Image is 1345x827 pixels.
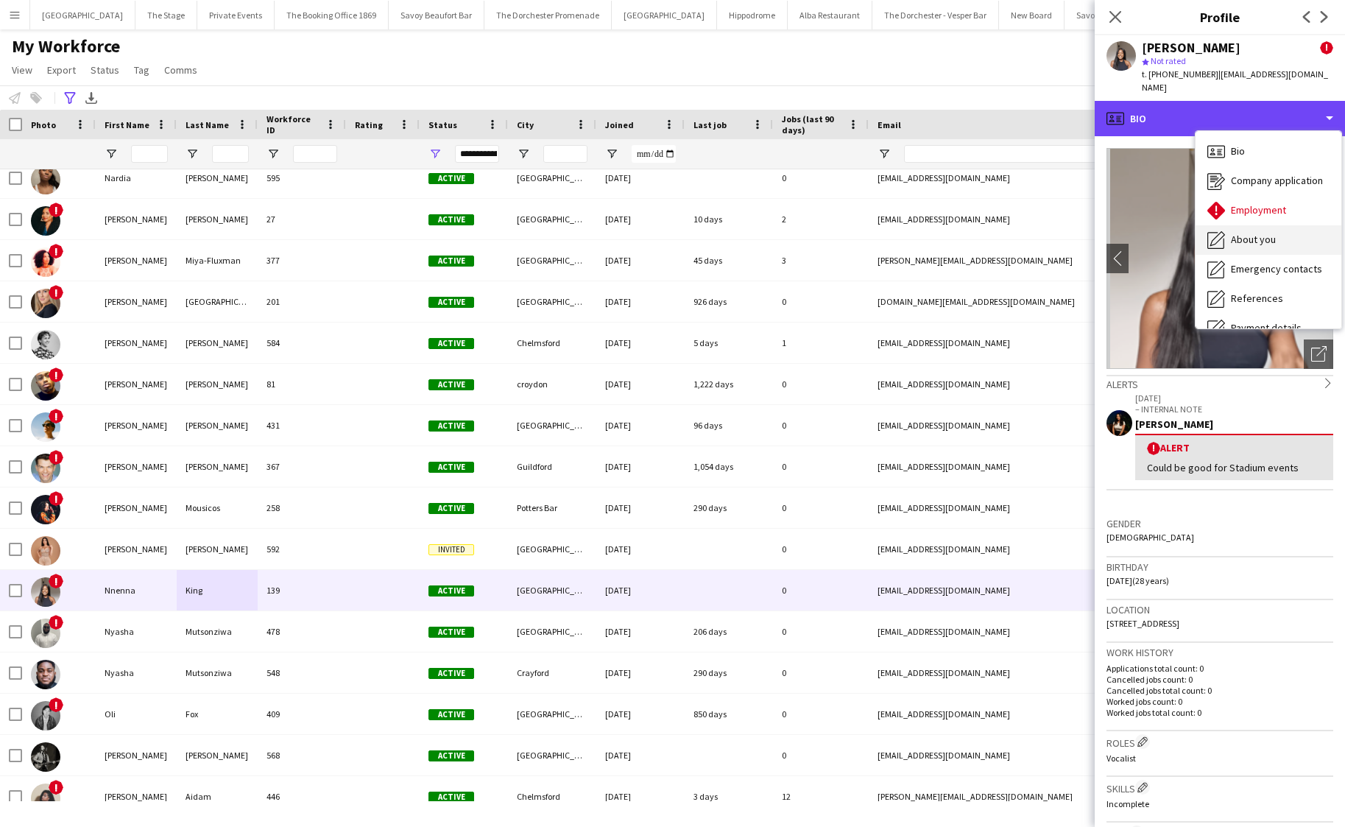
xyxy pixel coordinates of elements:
[1135,404,1333,415] p: – INTERNAL NOTE
[177,694,258,734] div: Fox
[685,776,773,817] div: 3 days
[596,240,685,281] div: [DATE]
[31,165,60,194] img: Nardia Ruth
[1106,734,1333,750] h3: Roles
[177,652,258,693] div: Mutsonziwa
[508,570,596,610] div: [GEOGRAPHIC_DATA]
[508,694,596,734] div: [GEOGRAPHIC_DATA]
[869,281,1163,322] div: [DOMAIN_NAME][EMAIL_ADDRESS][DOMAIN_NAME]
[1106,375,1333,391] div: Alerts
[177,158,258,198] div: [PERSON_NAME]
[96,405,177,446] div: [PERSON_NAME]
[596,281,685,322] div: [DATE]
[869,446,1163,487] div: [EMAIL_ADDRESS][DOMAIN_NAME]
[878,147,891,161] button: Open Filter Menu
[596,446,685,487] div: [DATE]
[1196,225,1341,255] div: About you
[1106,603,1333,616] h3: Location
[428,750,474,761] span: Active
[773,446,869,487] div: 0
[177,570,258,610] div: King
[258,652,346,693] div: 548
[1106,753,1136,764] span: Vocalist
[872,1,999,29] button: The Dorchester - Vesper Bar
[508,323,596,363] div: Chelmsford
[428,462,474,473] span: Active
[49,244,63,258] span: !
[49,203,63,217] span: !
[999,1,1065,29] button: New Board
[49,409,63,423] span: !
[1231,203,1286,217] span: Employment
[596,158,685,198] div: [DATE]
[428,420,474,432] span: Active
[197,1,275,29] button: Private Events
[258,735,346,775] div: 568
[773,199,869,239] div: 2
[131,145,168,163] input: First Name Filter Input
[355,119,383,130] span: Rating
[508,240,596,281] div: [GEOGRAPHIC_DATA]
[1106,560,1333,574] h3: Birthday
[96,529,177,569] div: [PERSON_NAME]
[164,63,197,77] span: Comms
[12,63,32,77] span: View
[428,147,442,161] button: Open Filter Menu
[105,147,118,161] button: Open Filter Menu
[428,585,474,597] span: Active
[258,281,346,322] div: 201
[773,776,869,817] div: 12
[596,611,685,652] div: [DATE]
[1196,314,1341,343] div: Payment details
[605,147,618,161] button: Open Filter Menu
[869,776,1163,817] div: [PERSON_NAME][EMAIL_ADDRESS][DOMAIN_NAME]
[258,158,346,198] div: 595
[788,1,872,29] button: Alba Restaurant
[49,697,63,712] span: !
[96,776,177,817] div: [PERSON_NAME]
[258,694,346,734] div: 409
[508,488,596,528] div: Potters Bar
[596,776,685,817] div: [DATE]
[428,709,474,720] span: Active
[275,1,389,29] button: The Booking Office 1869
[869,652,1163,693] div: [EMAIL_ADDRESS][DOMAIN_NAME]
[31,619,60,648] img: Nyasha Mutsonziwa
[31,330,60,359] img: Nathan Lambert
[596,364,685,404] div: [DATE]
[134,63,149,77] span: Tag
[389,1,484,29] button: Savoy Beaufort Bar
[96,199,177,239] div: [PERSON_NAME]
[1106,618,1179,629] span: [STREET_ADDRESS]
[49,285,63,300] span: !
[212,145,249,163] input: Last Name Filter Input
[1106,575,1169,586] span: [DATE] (28 years)
[508,611,596,652] div: [GEOGRAPHIC_DATA]
[869,570,1163,610] div: [EMAIL_ADDRESS][DOMAIN_NAME]
[49,574,63,588] span: !
[428,503,474,514] span: Active
[428,792,474,803] span: Active
[596,652,685,693] div: [DATE]
[49,780,63,795] span: !
[782,113,842,136] span: Jobs (last 90 days)
[596,735,685,775] div: [DATE]
[158,60,203,80] a: Comms
[1231,321,1302,334] span: Payment details
[1196,196,1341,225] div: Employment
[177,405,258,446] div: [PERSON_NAME]
[105,119,149,130] span: First Name
[1106,517,1333,530] h3: Gender
[428,544,474,555] span: Invited
[869,199,1163,239] div: [EMAIL_ADDRESS][DOMAIN_NAME]
[869,735,1163,775] div: [EMAIL_ADDRESS][DOMAIN_NAME]
[31,495,60,524] img: Nicola Mousicos
[49,491,63,506] span: !
[428,256,474,267] span: Active
[258,364,346,404] div: 81
[96,323,177,363] div: [PERSON_NAME]
[1231,233,1276,246] span: About you
[869,694,1163,734] div: [EMAIL_ADDRESS][DOMAIN_NAME]
[508,529,596,569] div: [GEOGRAPHIC_DATA]
[1196,166,1341,196] div: Company application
